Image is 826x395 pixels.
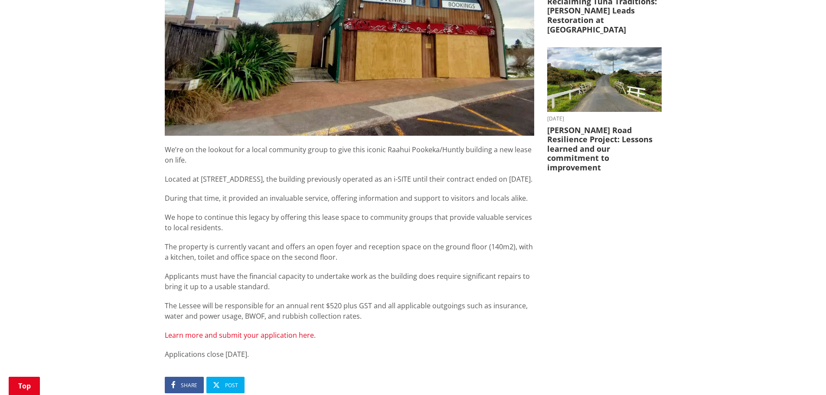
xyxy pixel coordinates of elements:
p: We hope to continue this legacy by offering this lease space to community groups that provide val... [165,212,534,233]
time: [DATE] [547,116,662,121]
h3: [PERSON_NAME] Road Resilience Project: Lessons learned and our commitment to improvement [547,126,662,173]
a: Top [9,377,40,395]
span: Share [181,382,197,389]
p: The Lessee will be responsible for an annual rent $520 plus GST and all applicable outgoings such... [165,300,534,321]
img: PR-21222 Huia Road Relience Munro Road Bridge [547,47,662,112]
p: During that time, it provided an invaluable service, offering information and support to visitors... [165,193,534,203]
p: We’re on the lookout for a local community group to give this iconic Raahui Pookeka/Huntly buildi... [165,144,534,165]
p: Located at [STREET_ADDRESS], the building previously operated as an i-SITE until their contract e... [165,174,534,184]
a: Learn more and submit your application here. [165,330,316,340]
p: The property is currently vacant and offers an open foyer and reception space on the ground floor... [165,242,534,262]
iframe: Messenger Launcher [786,359,817,390]
p: Applicants must have the financial capacity to undertake work as the building does require signif... [165,271,534,292]
a: Post [206,377,245,393]
span: Post [225,382,238,389]
p: Applications close [DATE]. [165,349,534,359]
a: Share [165,377,204,393]
a: [DATE] [PERSON_NAME] Road Resilience Project: Lessons learned and our commitment to improvement [547,47,662,172]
